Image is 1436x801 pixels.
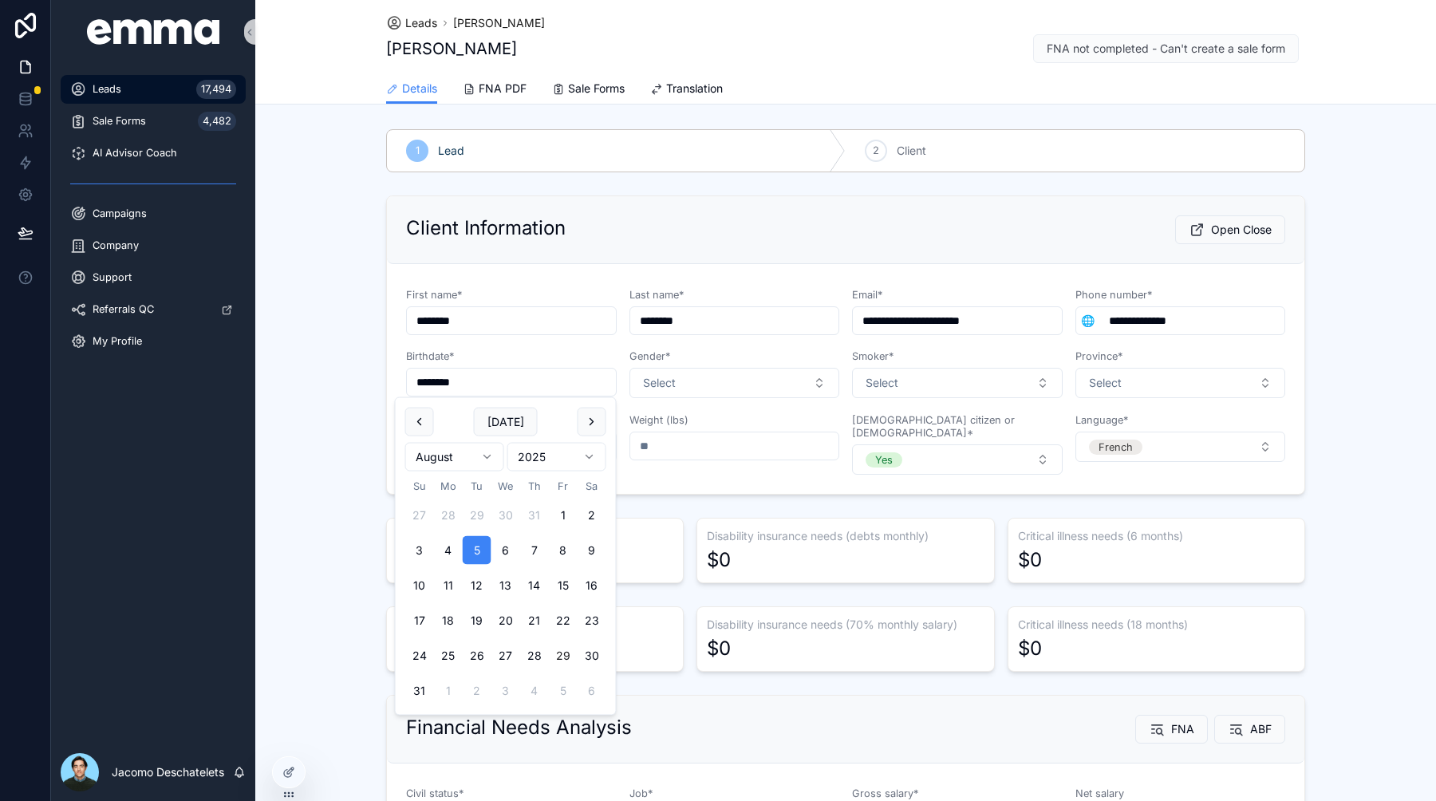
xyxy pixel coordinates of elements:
[549,641,578,670] button: Today, Friday, August 29th, 2025
[1075,289,1152,301] span: Phone number*
[491,606,520,635] button: Wednesday, August 20th, 2025
[1018,528,1295,544] h3: Critical illness needs (6 months)
[93,147,177,160] span: AI Advisor Coach
[1075,414,1128,426] span: Language*
[434,571,463,600] button: Monday, August 11th, 2025
[1018,636,1042,661] div: $0
[578,641,606,670] button: Saturday, August 30th, 2025
[1075,432,1286,462] button: Select Button
[552,74,625,106] a: Sale Forms
[578,606,606,635] button: Saturday, August 23rd, 2025
[479,81,527,97] span: FNA PDF
[875,452,893,468] div: Yes
[434,677,463,705] button: Monday, September 1st, 2025
[1081,313,1095,329] span: 🌐
[438,143,464,159] span: Lead
[87,19,220,45] img: App logo
[1175,215,1285,244] button: Open Close
[520,501,549,530] button: Thursday, July 31st, 2025
[405,641,434,670] button: Sunday, August 24th, 2025
[643,375,676,391] span: Select
[405,677,434,705] button: Sunday, August 31st, 2025
[549,501,578,530] button: Friday, August 1st, 2025
[93,239,139,252] span: Company
[93,83,121,96] span: Leads
[491,641,520,670] button: Wednesday, August 27th, 2025
[386,15,437,31] a: Leads
[405,478,606,705] table: August 2025
[93,335,142,348] span: My Profile
[852,350,894,362] span: Smoker*
[578,536,606,565] button: Saturday, August 9th, 2025
[406,787,464,799] span: Civil status*
[707,617,984,633] h3: Disability insurance needs (70% monthly salary)
[386,37,517,60] h1: [PERSON_NAME]
[93,271,132,284] span: Support
[897,143,926,159] span: Client
[434,478,463,495] th: Monday
[463,571,491,600] button: Tuesday, August 12th, 2025
[61,75,246,104] a: Leads17,494
[578,478,606,495] th: Saturday
[852,289,882,301] span: Email*
[1211,222,1272,238] span: Open Close
[463,641,491,670] button: Tuesday, August 26th, 2025
[549,606,578,635] button: Friday, August 22nd, 2025
[578,571,606,600] button: Saturday, August 16th, 2025
[491,478,520,495] th: Wednesday
[549,536,578,565] button: Friday, August 8th, 2025
[491,501,520,530] button: Wednesday, July 30th, 2025
[463,536,491,565] button: Tuesday, August 5th, 2025, selected
[405,478,434,495] th: Sunday
[629,350,670,362] span: Gender*
[520,536,549,565] button: Thursday, August 7th, 2025
[520,677,549,705] button: Thursday, September 4th, 2025
[416,144,420,157] span: 1
[852,414,1015,439] span: [DEMOGRAPHIC_DATA] citizen or [DEMOGRAPHIC_DATA]*
[866,375,898,391] span: Select
[405,15,437,31] span: Leads
[463,74,527,106] a: FNA PDF
[434,501,463,530] button: Monday, July 28th, 2025
[405,606,434,635] button: Sunday, August 17th, 2025
[707,547,731,573] div: $0
[852,787,918,799] span: Gross salary*
[463,606,491,635] button: Tuesday, August 19th, 2025
[198,112,236,131] div: 4,482
[386,74,437,105] a: Details
[434,606,463,635] button: Monday, August 18th, 2025
[61,107,246,136] a: Sale Forms4,482
[707,528,984,544] h3: Disability insurance needs (debts monthly)
[1075,787,1124,799] span: Net salary
[578,677,606,705] button: Saturday, September 6th, 2025
[434,641,463,670] button: Monday, August 25th, 2025
[93,207,147,220] span: Campaigns
[491,677,520,705] button: Wednesday, September 3rd, 2025
[61,231,246,260] a: Company
[405,536,434,565] button: Sunday, August 3rd, 2025
[491,536,520,565] button: Wednesday, August 6th, 2025
[666,81,723,97] span: Translation
[474,408,538,436] button: [DATE]
[406,215,566,241] h2: Client Information
[549,677,578,705] button: Friday, September 5th, 2025
[93,115,146,128] span: Sale Forms
[61,327,246,356] a: My Profile
[549,571,578,600] button: Friday, August 15th, 2025
[629,289,684,301] span: Last name*
[1250,721,1272,737] span: ABF
[453,15,545,31] a: [PERSON_NAME]
[629,368,840,398] button: Select Button
[852,368,1063,398] button: Select Button
[406,350,454,362] span: Birthdate*
[405,501,434,530] button: Sunday, July 27th, 2025
[61,263,246,292] a: Support
[707,636,731,661] div: $0
[61,295,246,324] a: Referrals QC
[1018,617,1295,633] h3: Critical illness needs (18 months)
[463,501,491,530] button: Tuesday, July 29th, 2025
[402,81,437,97] span: Details
[1018,547,1042,573] div: $0
[51,64,255,377] div: scrollable content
